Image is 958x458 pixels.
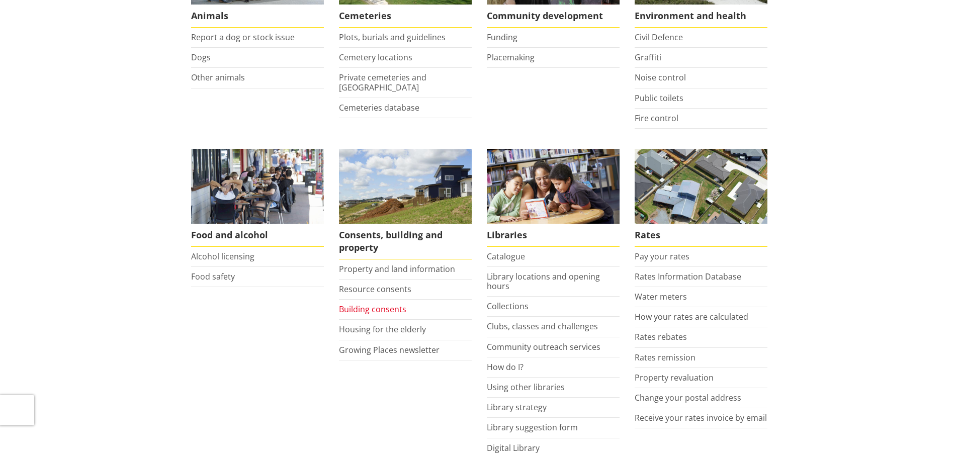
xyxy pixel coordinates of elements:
a: Catalogue [487,251,525,262]
a: Placemaking [487,52,535,63]
a: Using other libraries [487,382,565,393]
span: Community development [487,5,620,28]
a: Private cemeteries and [GEOGRAPHIC_DATA] [339,72,426,93]
a: Report a dog or stock issue [191,32,295,43]
a: Graffiti [635,52,661,63]
a: Property and land information [339,263,455,274]
a: Rates Information Database [635,271,741,282]
a: Rates remission [635,352,695,363]
a: How your rates are calculated [635,311,748,322]
span: Environment and health [635,5,767,28]
span: Consents, building and property [339,224,472,259]
span: Food and alcohol [191,224,324,247]
a: Change your postal address [635,392,741,403]
a: Library locations and opening hours [487,271,600,292]
img: Rates-thumbnail [635,149,767,224]
a: Water meters [635,291,687,302]
a: Cemeteries database [339,102,419,113]
a: Clubs, classes and challenges [487,321,598,332]
span: Cemeteries [339,5,472,28]
a: Building consents [339,304,406,315]
a: Other animals [191,72,245,83]
a: Library suggestion form [487,422,578,433]
a: Food and Alcohol in the Waikato Food and alcohol [191,149,324,247]
a: Civil Defence [635,32,683,43]
iframe: Messenger Launcher [912,416,948,452]
a: Fire control [635,113,678,124]
a: Pay your rates online Rates [635,149,767,247]
a: Rates rebates [635,331,687,342]
a: Funding [487,32,517,43]
a: Receive your rates invoice by email [635,412,767,423]
a: Dogs [191,52,211,63]
a: New Pokeno housing development Consents, building and property [339,149,472,259]
a: Noise control [635,72,686,83]
a: Plots, burials and guidelines [339,32,446,43]
a: How do I? [487,361,524,373]
a: Cemetery locations [339,52,412,63]
a: Growing Places newsletter [339,344,440,355]
span: Libraries [487,224,620,247]
a: Resource consents [339,284,411,295]
span: Rates [635,224,767,247]
a: Library membership is free to everyone who lives in the Waikato district. Libraries [487,149,620,247]
a: Library strategy [487,402,547,413]
img: Waikato District Council libraries [487,149,620,224]
a: Digital Library [487,442,540,453]
a: Food safety [191,271,235,282]
img: Land and property thumbnail [339,149,472,224]
img: Food and Alcohol in the Waikato [191,149,324,224]
a: Housing for the elderly [339,324,426,335]
a: Public toilets [635,93,683,104]
a: Community outreach services [487,341,600,352]
span: Animals [191,5,324,28]
a: Property revaluation [635,372,714,383]
a: Alcohol licensing [191,251,254,262]
a: Pay your rates [635,251,689,262]
a: Collections [487,301,529,312]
